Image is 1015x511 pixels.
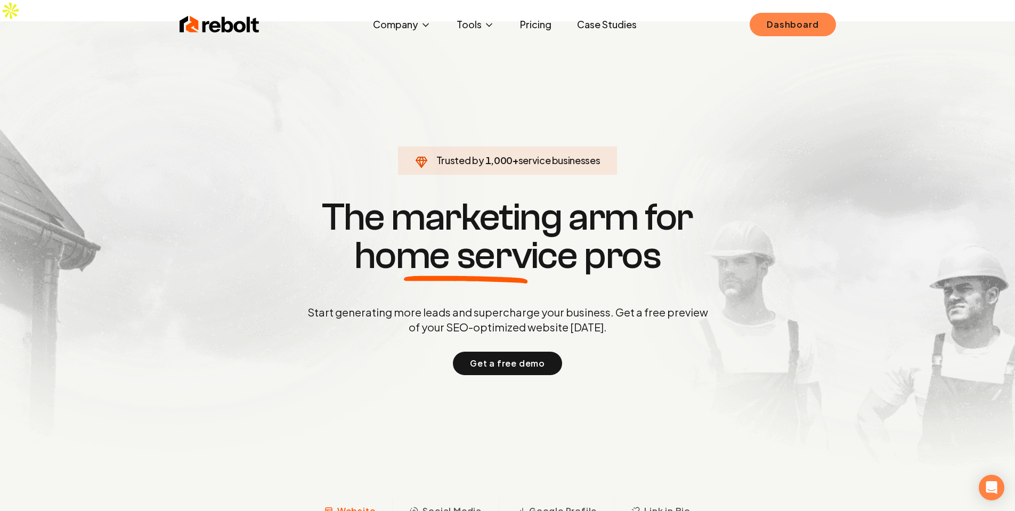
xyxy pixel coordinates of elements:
[485,153,513,168] span: 1,000
[180,14,259,35] img: Rebolt Logo
[511,14,560,35] a: Pricing
[364,14,440,35] button: Company
[569,14,645,35] a: Case Studies
[979,475,1004,500] div: Open Intercom Messenger
[448,14,503,35] button: Tools
[518,154,600,166] span: service businesses
[453,352,562,375] button: Get a free demo
[513,154,518,166] span: +
[354,237,578,275] span: home service
[305,305,710,335] p: Start generating more leads and supercharge your business. Get a free preview of your SEO-optimiz...
[750,13,835,36] a: Dashboard
[252,198,764,275] h1: The marketing arm for pros
[436,154,484,166] span: Trusted by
